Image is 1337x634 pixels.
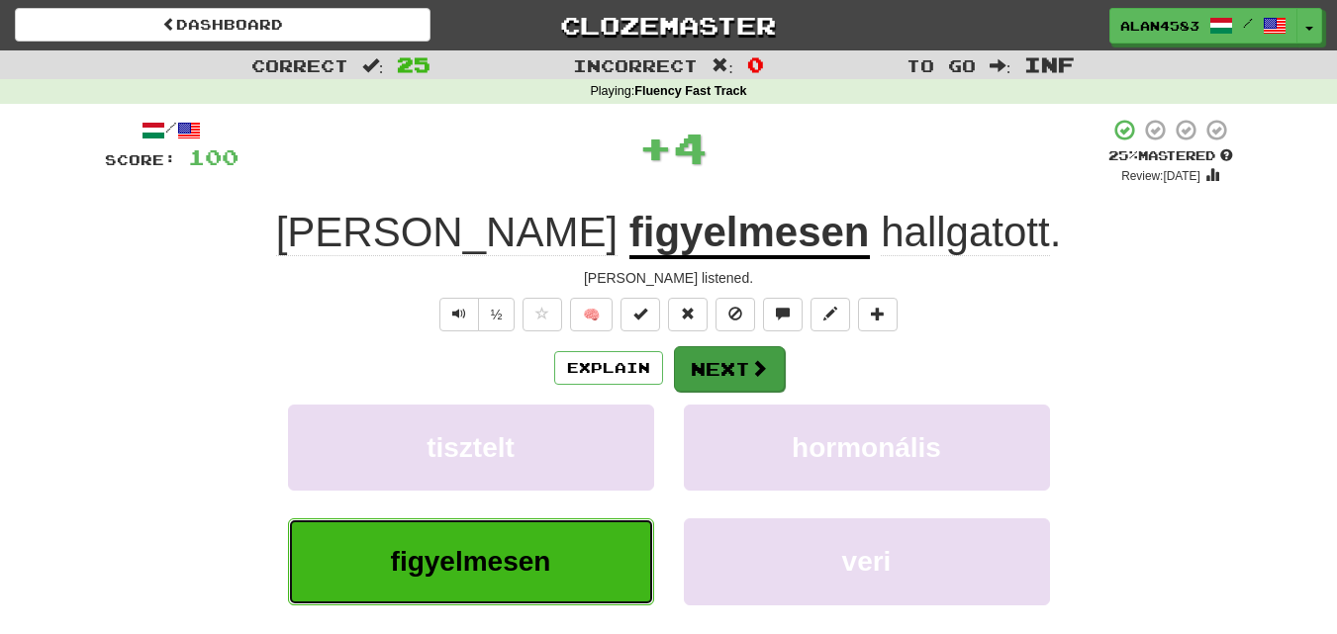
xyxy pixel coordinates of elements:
button: Next [674,346,785,392]
button: Explain [554,351,663,385]
button: 🧠 [570,298,613,331]
span: + [638,118,673,177]
button: Add to collection (alt+a) [858,298,898,331]
button: Edit sentence (alt+d) [811,298,850,331]
div: Text-to-speech controls [435,298,516,331]
button: Discuss sentence (alt+u) [763,298,803,331]
span: veri [842,546,892,577]
button: tisztelt [288,405,654,491]
span: figyelmesen [391,546,551,577]
button: Reset to 0% Mastered (alt+r) [668,298,708,331]
span: [PERSON_NAME] [276,209,618,256]
div: [PERSON_NAME] listened. [105,268,1233,288]
span: : [990,57,1011,74]
span: To go [907,55,976,75]
span: Incorrect [573,55,698,75]
span: 0 [747,52,764,76]
u: figyelmesen [629,209,870,259]
span: tisztelt [427,432,515,463]
span: hormonális [792,432,941,463]
button: Play sentence audio (ctl+space) [439,298,479,331]
span: hallgatott [881,209,1049,256]
div: Mastered [1108,147,1233,165]
span: 100 [188,144,239,169]
span: 25 % [1108,147,1138,163]
span: / [1243,16,1253,30]
button: Ignore sentence (alt+i) [716,298,755,331]
span: Score: [105,151,176,168]
div: / [105,118,239,142]
small: Review: [DATE] [1121,169,1200,183]
strong: Fluency Fast Track [634,84,746,98]
span: alan4583 [1120,17,1199,35]
button: figyelmesen [288,518,654,604]
span: . [870,209,1062,256]
span: Inf [1024,52,1075,76]
a: alan4583 / [1109,8,1297,44]
span: : [362,57,384,74]
span: Correct [251,55,348,75]
button: Set this sentence to 100% Mastered (alt+m) [621,298,660,331]
a: Dashboard [15,8,430,42]
button: Favorite sentence (alt+f) [523,298,562,331]
a: Clozemaster [460,8,876,43]
button: hormonális [684,405,1050,491]
button: veri [684,518,1050,604]
span: 4 [673,123,708,172]
span: : [712,57,733,74]
button: ½ [478,298,516,331]
span: 25 [397,52,430,76]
